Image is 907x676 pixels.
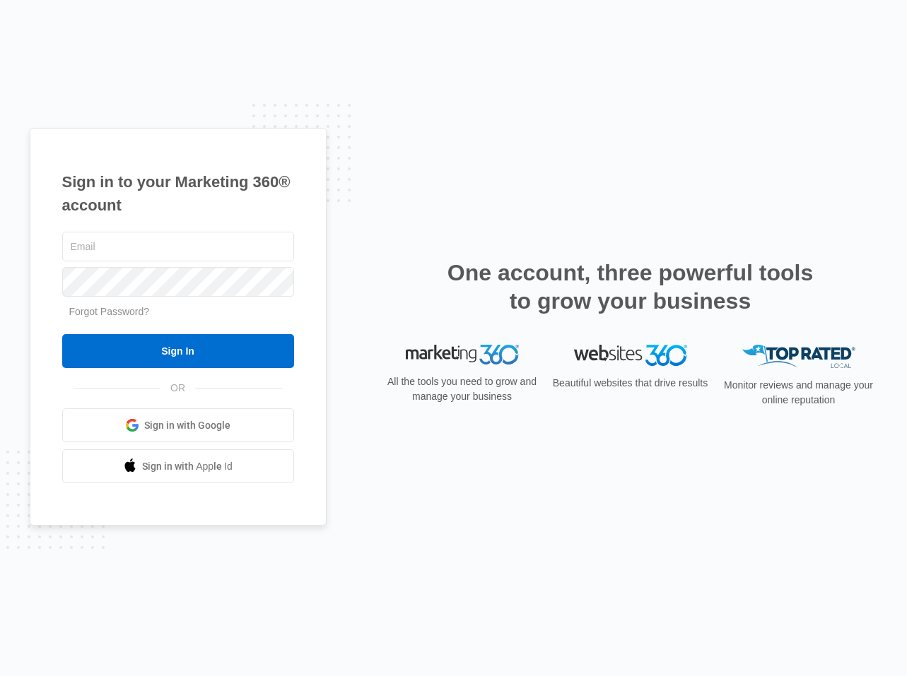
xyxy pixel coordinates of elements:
[69,306,150,317] a: Forgot Password?
[551,376,710,391] p: Beautiful websites that drive results
[62,334,294,368] input: Sign In
[574,345,687,365] img: Websites 360
[383,374,542,404] p: All the tools you need to grow and manage your business
[62,232,294,261] input: Email
[443,259,818,315] h2: One account, three powerful tools to grow your business
[720,378,878,408] p: Monitor reviews and manage your online reputation
[406,345,519,364] img: Marketing 360
[142,459,233,474] span: Sign in with Apple Id
[62,170,294,217] h1: Sign in to your Marketing 360® account
[62,408,294,442] a: Sign in with Google
[742,345,855,368] img: Top Rated Local
[62,449,294,483] a: Sign in with Apple Id
[160,381,195,396] span: OR
[144,418,230,433] span: Sign in with Google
